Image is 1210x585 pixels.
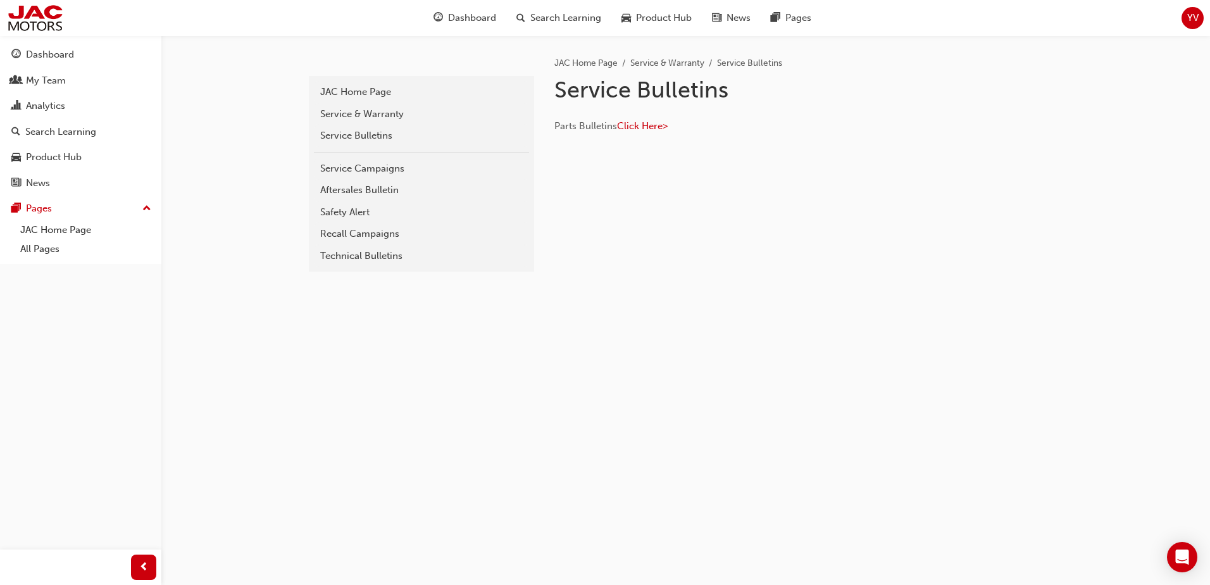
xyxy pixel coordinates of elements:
div: Open Intercom Messenger [1167,542,1197,572]
a: Service & Warranty [630,58,704,68]
a: search-iconSearch Learning [506,5,611,31]
button: YV [1182,7,1204,29]
span: up-icon [142,201,151,217]
span: Dashboard [448,11,496,25]
div: Service Campaigns [320,161,523,176]
span: news-icon [712,10,721,26]
span: search-icon [11,127,20,138]
button: Pages [5,197,156,220]
a: JAC Home Page [15,220,156,240]
span: chart-icon [11,101,21,112]
span: guage-icon [433,10,443,26]
img: jac-portal [6,4,64,32]
a: Click Here> [617,120,668,132]
a: Service Bulletins [314,125,529,147]
div: Pages [26,201,52,216]
div: Search Learning [25,125,96,139]
div: Analytics [26,99,65,113]
a: All Pages [15,239,156,259]
span: pages-icon [771,10,780,26]
span: Product Hub [636,11,692,25]
a: Recall Campaigns [314,223,529,245]
span: Parts Bulletins [554,120,617,132]
a: Search Learning [5,120,156,144]
span: Search Learning [530,11,601,25]
div: Product Hub [26,150,82,165]
span: car-icon [11,152,21,163]
div: Dashboard [26,47,74,62]
span: Pages [785,11,811,25]
span: news-icon [11,178,21,189]
span: News [727,11,751,25]
a: Service Campaigns [314,158,529,180]
a: news-iconNews [702,5,761,31]
span: YV [1187,11,1199,25]
div: Technical Bulletins [320,249,523,263]
span: pages-icon [11,203,21,215]
div: Safety Alert [320,205,523,220]
div: Service & Warranty [320,107,523,122]
div: My Team [26,73,66,88]
a: Analytics [5,94,156,118]
span: car-icon [621,10,631,26]
h1: Service Bulletins [554,76,970,104]
span: prev-icon [139,560,149,576]
div: News [26,176,50,191]
a: guage-iconDashboard [423,5,506,31]
span: search-icon [516,10,525,26]
div: Recall Campaigns [320,227,523,241]
a: JAC Home Page [554,58,618,68]
a: car-iconProduct Hub [611,5,702,31]
a: JAC Home Page [314,81,529,103]
span: people-icon [11,75,21,87]
a: pages-iconPages [761,5,821,31]
a: News [5,172,156,195]
li: Service Bulletins [717,56,782,71]
a: Technical Bulletins [314,245,529,267]
a: Dashboard [5,43,156,66]
span: guage-icon [11,49,21,61]
a: Service & Warranty [314,103,529,125]
div: Service Bulletins [320,129,523,143]
div: Aftersales Bulletin [320,183,523,198]
a: My Team [5,69,156,92]
button: DashboardMy TeamAnalyticsSearch LearningProduct HubNews [5,41,156,197]
div: JAC Home Page [320,85,523,99]
a: Aftersales Bulletin [314,179,529,201]
a: Product Hub [5,146,156,169]
a: Safety Alert [314,201,529,223]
